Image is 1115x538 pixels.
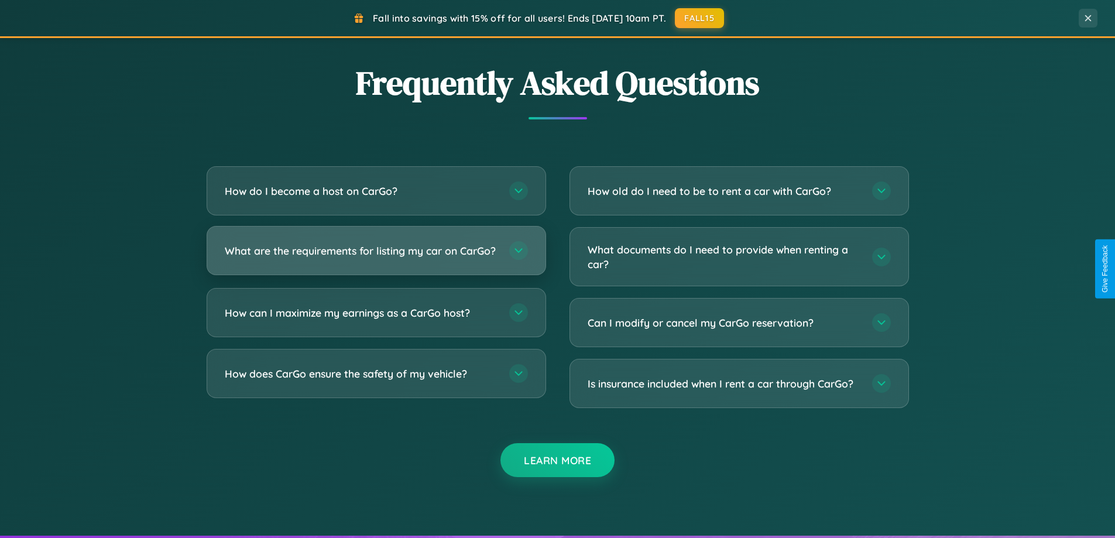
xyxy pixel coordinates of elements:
[225,244,498,258] h3: What are the requirements for listing my car on CarGo?
[588,242,860,271] h3: What documents do I need to provide when renting a car?
[225,184,498,198] h3: How do I become a host on CarGo?
[500,443,615,477] button: Learn More
[207,60,909,105] h2: Frequently Asked Questions
[588,184,860,198] h3: How old do I need to be to rent a car with CarGo?
[225,306,498,320] h3: How can I maximize my earnings as a CarGo host?
[588,316,860,330] h3: Can I modify or cancel my CarGo reservation?
[373,12,666,24] span: Fall into savings with 15% off for all users! Ends [DATE] 10am PT.
[588,376,860,391] h3: Is insurance included when I rent a car through CarGo?
[225,366,498,381] h3: How does CarGo ensure the safety of my vehicle?
[1101,245,1109,293] div: Give Feedback
[675,8,724,28] button: FALL15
